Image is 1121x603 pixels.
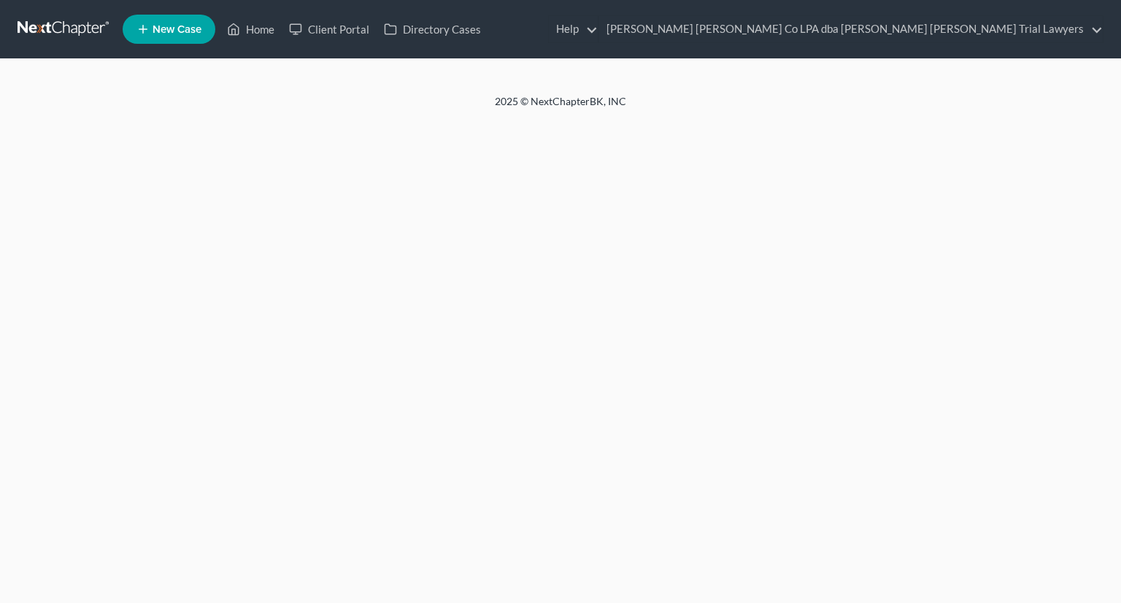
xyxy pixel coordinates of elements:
a: Help [549,16,598,42]
a: Directory Cases [377,16,488,42]
new-legal-case-button: New Case [123,15,215,44]
a: Client Portal [282,16,377,42]
a: [PERSON_NAME] [PERSON_NAME] Co LPA dba [PERSON_NAME] [PERSON_NAME] Trial Lawyers [599,16,1103,42]
a: Home [220,16,282,42]
div: 2025 © NextChapterBK, INC [145,94,976,120]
